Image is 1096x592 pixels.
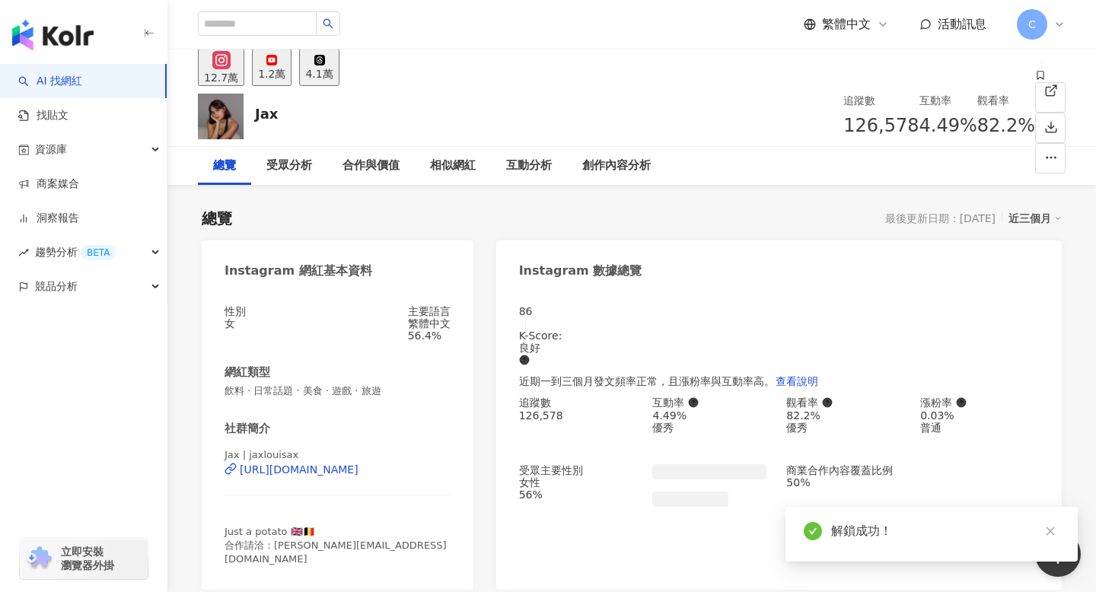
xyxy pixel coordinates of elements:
button: 4.1萬 [299,49,339,86]
div: 56% [519,489,638,501]
div: K-Score : [519,329,1039,366]
button: 查看說明 [775,366,819,396]
div: 4.1萬 [305,68,333,80]
span: 82.2% [977,112,1035,141]
div: 總覽 [202,208,232,229]
div: 總覽 [213,157,236,175]
span: C [1028,16,1036,33]
div: 解鎖成功！ [831,522,1059,540]
div: 追蹤數 [519,396,638,409]
span: check-circle [804,522,822,540]
span: close [1045,526,1056,536]
div: 4.49% [652,409,771,422]
div: 良好 [519,342,1039,354]
div: 受眾分析 [266,157,312,175]
span: 飲料 · 日常話題 · 美食 · 遊戲 · 旅遊 [225,384,451,398]
span: rise [18,247,29,258]
div: 繁體中文 [408,317,451,329]
a: searchAI 找網紅 [18,74,82,89]
span: 資源庫 [35,132,67,167]
div: [URL][DOMAIN_NAME] [240,463,358,476]
button: 12.7萬 [198,49,244,86]
a: 找貼文 [18,108,68,123]
div: 126,578 [519,409,638,422]
div: 12.7萬 [204,72,238,84]
div: 近期一到三個月發文頻率正常，且漲粉率與互動率高。 [519,366,1039,396]
div: 優秀 [652,422,771,434]
div: 近三個月 [1008,208,1062,228]
div: 女 [225,317,246,329]
div: 主要語言 [408,305,451,317]
span: Jax | jaxlouisax [225,449,298,460]
span: search [323,18,333,29]
div: 50% [786,476,905,489]
span: 立即安裝 瀏覽器外掛 [61,545,114,572]
div: 1.2萬 [258,68,285,80]
div: 互動率 [652,396,771,409]
img: KOL Avatar [198,94,244,139]
span: 繁體中文 [822,16,871,33]
span: 126,578 [843,115,919,136]
div: 追蹤數 [843,92,919,109]
div: 創作內容分析 [582,157,651,175]
span: 趨勢分析 [35,235,116,269]
a: [URL][DOMAIN_NAME] [225,463,451,476]
div: 最後更新日期：[DATE] [885,212,996,224]
img: logo [12,20,94,50]
div: 優秀 [786,422,905,434]
div: 互動分析 [506,157,552,175]
span: 56.4% [408,329,441,342]
div: 網紅類型 [225,364,270,380]
div: 0.03% [920,409,1039,422]
div: 商業合作內容覆蓋比例 [786,464,905,476]
div: 合作與價值 [342,157,400,175]
a: 商案媒合 [18,177,79,192]
span: 活動訊息 [938,17,986,31]
a: chrome extension立即安裝 瀏覽器外掛 [20,538,148,579]
div: 受眾主要性別 [519,464,638,476]
div: 互動率 [919,92,977,109]
div: 86 [519,305,1039,317]
button: 1.2萬 [252,49,292,86]
div: Jax [255,104,278,123]
div: 相似網紅 [430,157,476,175]
a: 洞察報告 [18,211,79,226]
div: BETA [81,245,116,260]
div: 性別 [225,305,246,317]
div: Instagram 網紅基本資料 [225,263,372,279]
div: 社群簡介 [225,421,270,437]
span: 4.49% [919,112,977,141]
div: 觀看率 [977,92,1035,109]
span: Just a potato 🇬🇧🇧🇪 合作請洽：[PERSON_NAME][EMAIL_ADDRESS][DOMAIN_NAME] [225,526,447,565]
div: 普通 [920,422,1039,434]
div: 82.2% [786,409,905,422]
img: chrome extension [24,546,54,571]
div: 漲粉率 [920,396,1039,409]
span: 查看說明 [776,375,818,387]
span: 競品分析 [35,269,78,304]
div: 女性 [519,476,638,489]
div: Instagram 數據總覽 [519,263,642,279]
div: 觀看率 [786,396,905,409]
